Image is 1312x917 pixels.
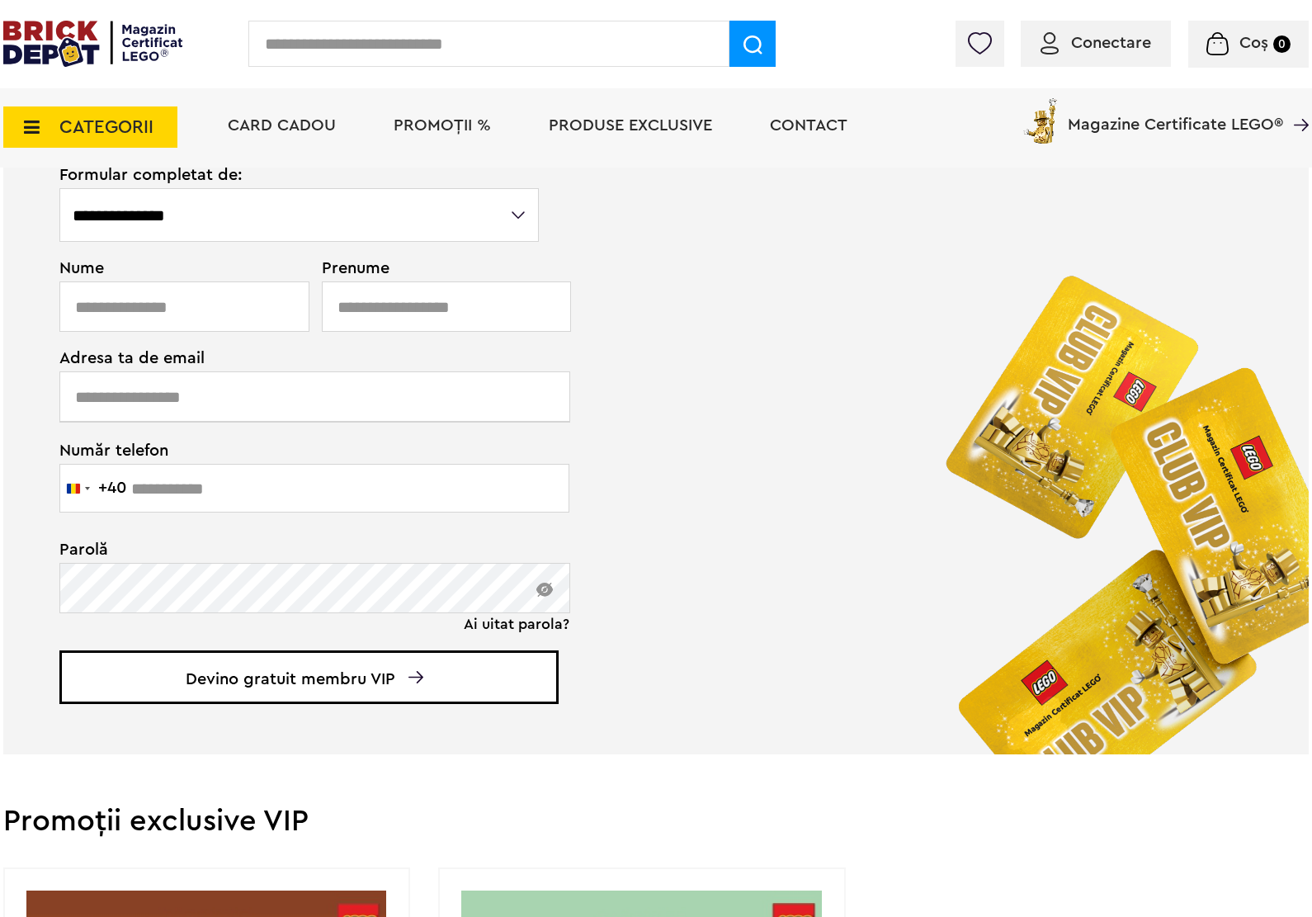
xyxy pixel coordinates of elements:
[60,465,126,512] button: Selected country
[59,440,540,459] span: Număr telefon
[59,541,540,558] span: Parolă
[464,616,569,632] a: Ai uitat parola?
[1041,35,1151,51] a: Conectare
[549,117,712,134] a: Produse exclusive
[59,260,300,277] span: Nume
[394,117,491,134] a: PROMOȚII %
[1068,95,1283,133] span: Magazine Certificate LEGO®
[1239,35,1268,51] span: Coș
[228,117,336,134] a: Card Cadou
[59,650,559,704] span: Devino gratuit membru VIP
[408,671,423,683] img: Arrow%20-%20Down.svg
[918,248,1309,754] img: vip_page_image
[1071,35,1151,51] span: Conectare
[1283,95,1309,111] a: Magazine Certificate LEGO®
[98,480,126,496] div: +40
[770,117,847,134] a: Contact
[1273,35,1291,53] small: 0
[3,806,1309,836] h2: Promoții exclusive VIP
[59,350,540,366] span: Adresa ta de email
[59,167,540,183] span: Formular completat de:
[322,260,541,277] span: Prenume
[59,118,153,136] span: CATEGORII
